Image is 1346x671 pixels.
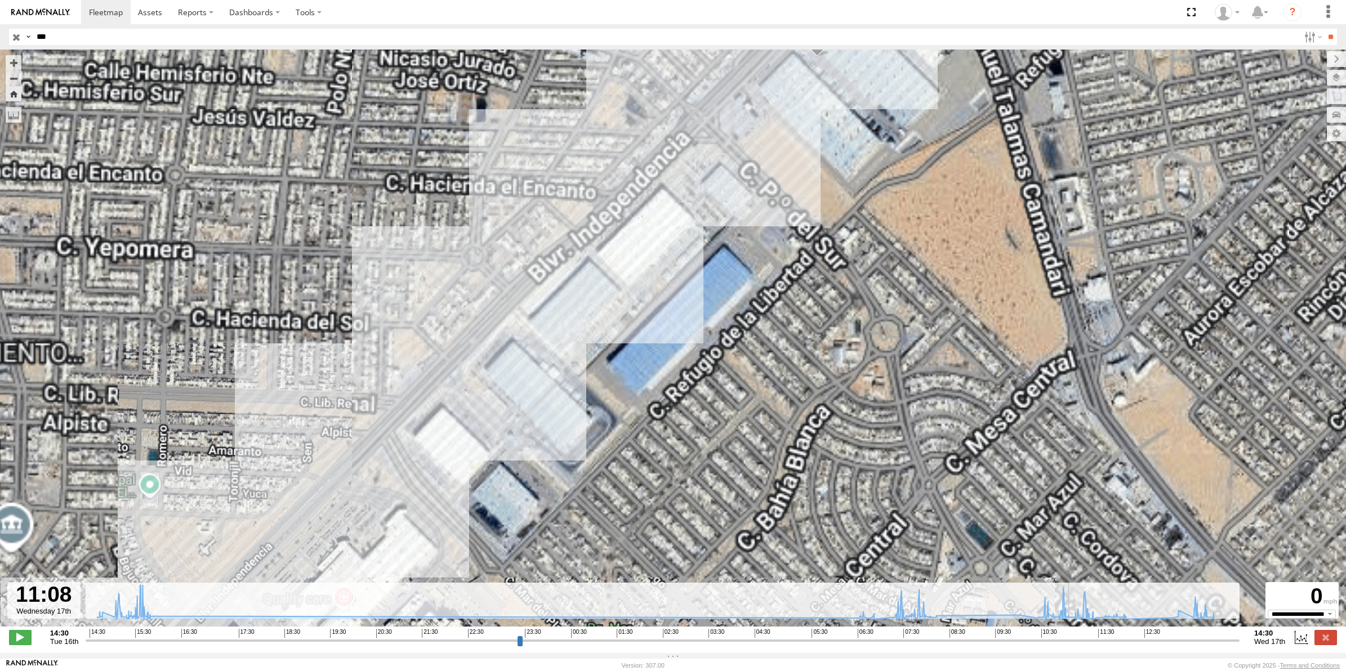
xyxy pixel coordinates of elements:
[239,629,255,638] span: 17:30
[330,629,346,638] span: 19:30
[995,629,1011,638] span: 09:30
[858,629,873,638] span: 06:30
[1254,629,1285,637] strong: 14:30
[135,629,151,638] span: 15:30
[622,662,665,669] div: Version: 307.00
[1314,630,1337,645] label: Close
[525,629,541,638] span: 23:30
[1254,637,1285,646] span: Wed 17th Sep 2025
[708,629,724,638] span: 03:30
[181,629,197,638] span: 16:30
[950,629,965,638] span: 08:30
[1041,629,1057,638] span: 10:30
[6,660,58,671] a: Visit our Website
[1300,29,1324,45] label: Search Filter Options
[468,629,484,638] span: 22:30
[571,629,587,638] span: 00:30
[50,629,79,637] strong: 14:30
[24,29,33,45] label: Search Query
[1327,126,1346,141] label: Map Settings
[1267,584,1337,610] div: 0
[1098,629,1114,638] span: 11:30
[90,629,105,638] span: 14:30
[11,8,70,16] img: rand-logo.svg
[9,630,32,645] label: Play/Stop
[50,637,79,646] span: Tue 16th Sep 2025
[617,629,632,638] span: 01:30
[755,629,770,638] span: 04:30
[376,629,392,638] span: 20:30
[422,629,438,638] span: 21:30
[6,86,21,101] button: Zoom Home
[6,55,21,70] button: Zoom in
[6,70,21,86] button: Zoom out
[6,107,21,123] label: Measure
[284,629,300,638] span: 18:30
[1228,662,1340,669] div: © Copyright 2025 -
[1211,4,1244,21] div: Roberto Garcia
[1144,629,1160,638] span: 12:30
[1280,662,1340,669] a: Terms and Conditions
[663,629,679,638] span: 02:30
[812,629,827,638] span: 05:30
[1283,3,1302,21] i: ?
[903,629,919,638] span: 07:30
